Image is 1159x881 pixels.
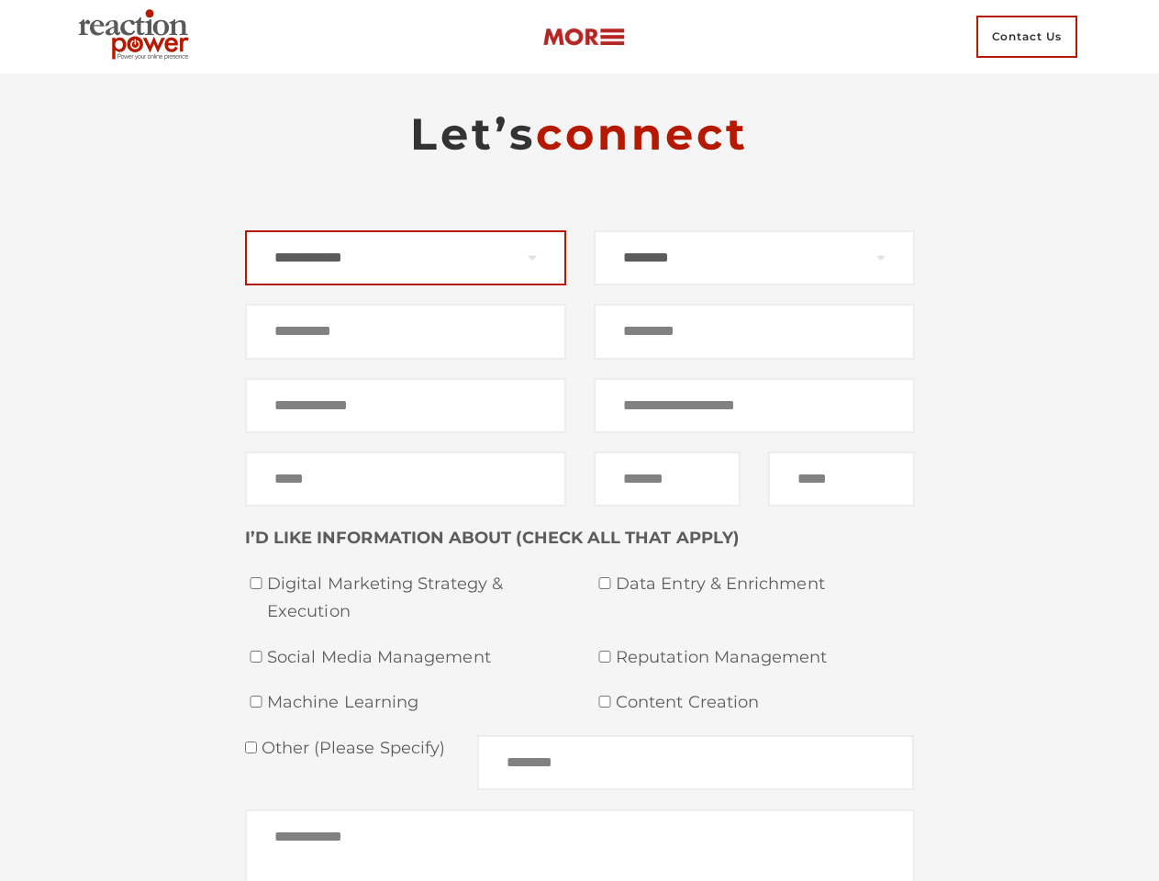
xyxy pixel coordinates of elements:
[536,107,749,161] span: connect
[542,27,625,48] img: more-btn.png
[616,644,915,672] span: Reputation Management
[616,689,915,717] span: Content Creation
[267,689,566,717] span: Machine Learning
[245,106,915,162] h2: Let’s
[267,571,566,625] span: Digital Marketing Strategy & Execution
[616,571,915,598] span: Data Entry & Enrichment
[71,4,204,70] img: Executive Branding | Personal Branding Agency
[257,738,446,758] span: Other (please specify)
[267,644,566,672] span: Social Media Management
[976,16,1077,58] span: Contact Us
[245,528,740,548] strong: I’D LIKE INFORMATION ABOUT (CHECK ALL THAT APPLY)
